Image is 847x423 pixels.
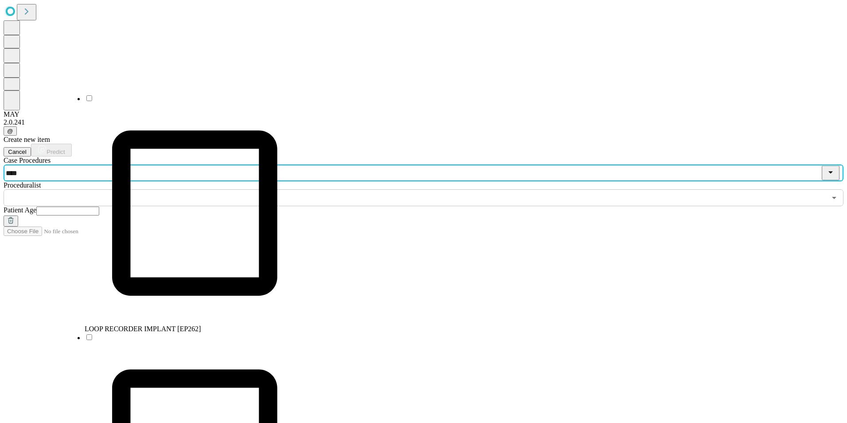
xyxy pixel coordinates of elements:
[8,149,27,155] span: Cancel
[4,136,50,143] span: Create new item
[828,192,840,204] button: Open
[4,206,36,214] span: Patient Age
[31,144,72,157] button: Predict
[4,147,31,157] button: Cancel
[7,128,13,134] span: @
[4,181,41,189] span: Proceduralist
[4,126,17,136] button: @
[85,325,201,333] span: LOOP RECORDER IMPLANT [EP262]
[4,110,843,118] div: MAY
[4,118,843,126] div: 2.0.241
[4,157,51,164] span: Scheduled Procedure
[47,149,65,155] span: Predict
[822,166,839,180] button: Close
